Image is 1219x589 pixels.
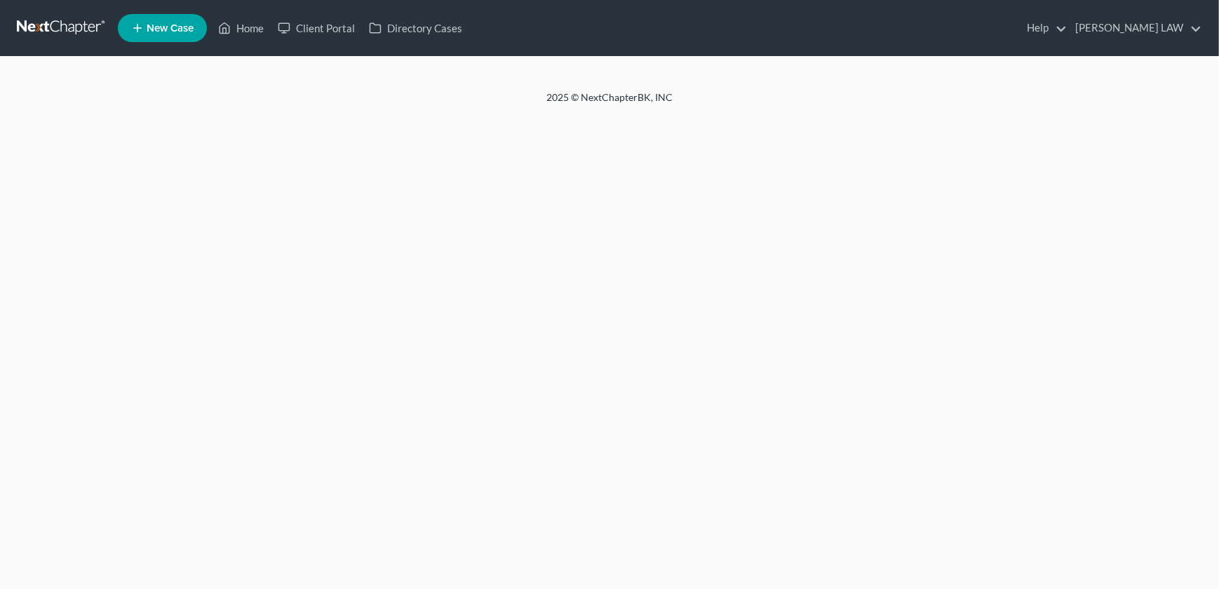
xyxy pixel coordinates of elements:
[118,14,207,42] new-legal-case-button: New Case
[1020,15,1067,41] a: Help
[211,15,271,41] a: Home
[1068,15,1201,41] a: [PERSON_NAME] LAW
[362,15,469,41] a: Directory Cases
[271,15,362,41] a: Client Portal
[210,90,1009,116] div: 2025 © NextChapterBK, INC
